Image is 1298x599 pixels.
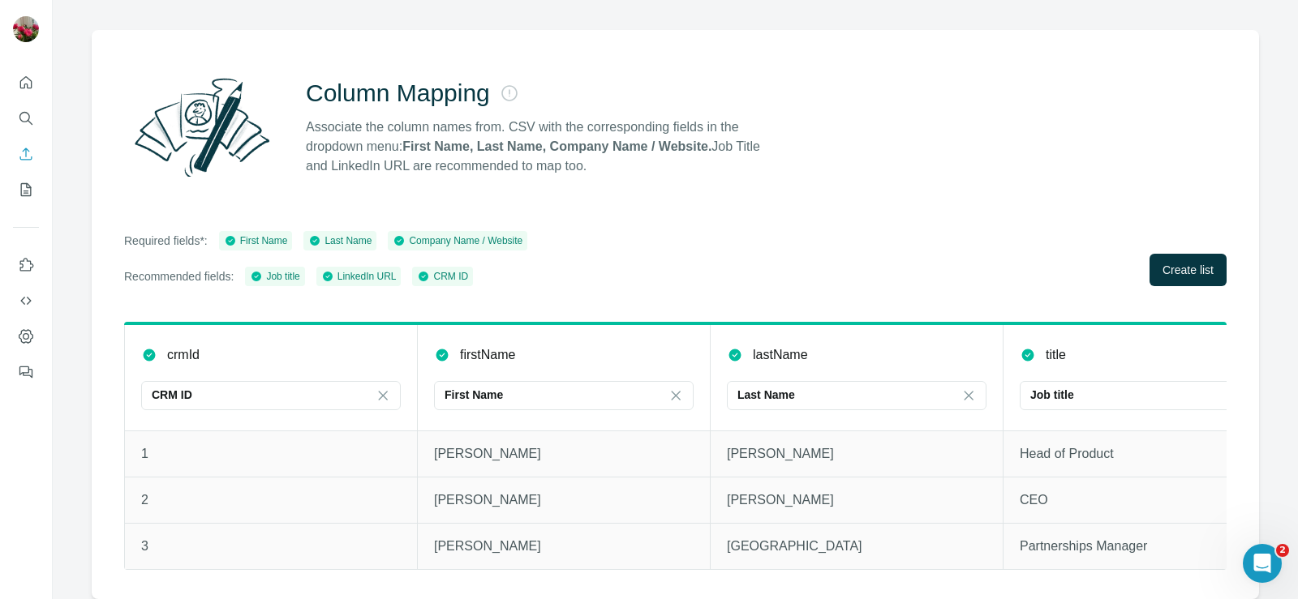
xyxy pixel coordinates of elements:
button: Use Surfe API [13,286,39,315]
button: Enrich CSV [13,139,39,169]
div: Last Name [308,233,372,248]
p: 1 [141,444,401,464]
span: 2 [1276,544,1289,557]
p: 2 [141,490,401,510]
p: firstName [460,345,515,365]
p: title [1046,345,1066,365]
p: [GEOGRAPHIC_DATA] [727,537,986,556]
p: [PERSON_NAME] [727,444,986,464]
p: [PERSON_NAME] [434,444,694,464]
div: LinkedIn URL [321,269,397,284]
p: 3 [141,537,401,556]
button: Search [13,104,39,133]
div: Job title [250,269,299,284]
button: Dashboard [13,322,39,351]
div: CRM ID [417,269,468,284]
button: Feedback [13,357,39,387]
div: First Name [224,233,288,248]
img: Avatar [13,16,39,42]
p: crmId [167,345,200,365]
p: Head of Product [1020,444,1279,464]
p: Partnerships Manager [1020,537,1279,556]
div: Company Name / Website [393,233,522,248]
p: First Name [445,387,503,403]
p: Job title [1030,387,1074,403]
strong: First Name, Last Name, Company Name / Website. [402,139,711,153]
p: Last Name [737,387,795,403]
p: [PERSON_NAME] [434,490,694,510]
button: Quick start [13,68,39,97]
p: [PERSON_NAME] [434,537,694,556]
p: Required fields*: [124,233,208,249]
p: CRM ID [152,387,192,403]
button: Use Surfe on LinkedIn [13,250,39,280]
iframe: Intercom live chat [1243,544,1282,583]
p: lastName [753,345,808,365]
p: CEO [1020,490,1279,510]
img: Surfe Illustration - Column Mapping [124,69,280,186]
button: My lists [13,175,39,204]
h2: Column Mapping [306,79,490,108]
p: Associate the column names from. CSV with the corresponding fields in the dropdown menu: Job Titl... [306,118,775,176]
p: [PERSON_NAME] [727,490,986,510]
button: Create list [1150,254,1227,286]
p: Recommended fields: [124,268,234,285]
span: Create list [1163,262,1214,278]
